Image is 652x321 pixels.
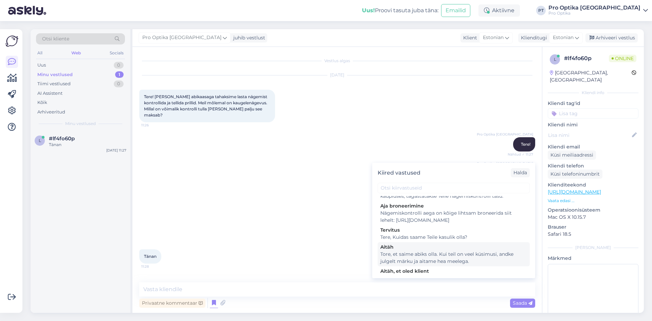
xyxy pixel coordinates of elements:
span: Saada [513,300,532,306]
div: [DATE] 11:27 [106,148,126,153]
div: Privaatne kommentaar [139,299,205,308]
div: Socials [108,49,125,57]
div: 0 [114,62,124,69]
span: Pro Optika [GEOGRAPHIC_DATA] [142,34,221,41]
input: Lisa tag [548,108,638,119]
div: Pro Optika [GEOGRAPHIC_DATA] [548,5,640,11]
div: Tore, et saime abiks olla ja aitäh, et olete meie klient! [380,275,527,282]
span: 11:28 [141,264,167,269]
div: Aja broneerimine [380,202,527,210]
p: Kliendi telefon [548,162,638,170]
p: Märkmed [548,255,638,262]
div: Minu vestlused [37,71,73,78]
b: Uus! [362,7,375,14]
div: Arhiveeri vestlus [585,33,638,42]
input: Otsi kiirvastuseid [378,183,530,193]
div: juhib vestlust [231,34,265,41]
div: Kõik [37,99,47,106]
span: Estonian [553,34,574,41]
div: [PERSON_NAME] [548,245,638,251]
div: 0 [114,81,124,87]
div: Halda [511,168,530,177]
p: Operatsioonisüsteem [548,207,638,214]
p: Kliendi nimi [548,121,638,128]
div: 1 [115,71,124,78]
div: Aitäh [380,244,527,251]
div: Tänan [49,142,126,148]
span: Nähtud ✓ 11:27 [508,152,533,157]
div: All [36,49,44,57]
div: Proovi tasuta juba täna: [362,6,438,15]
div: # lf4fo60p [564,54,609,63]
span: Tere! [PERSON_NAME] abikaasaga tahaksime lasta nägemist kontrollida ja tellida prillid. Meil mõle... [144,94,268,118]
a: Pro Optika [GEOGRAPHIC_DATA]Pro Optika [548,5,648,16]
a: [URL][DOMAIN_NAME] [548,189,601,195]
input: Lisa nimi [548,131,631,139]
p: Kliendi email [548,143,638,150]
div: Küsi meiliaadressi [548,150,596,160]
p: Klienditeekond [548,181,638,189]
div: Nägemiskontrolli aega on kõige lihtsam broneerida siit lehelt: [URL][DOMAIN_NAME] [380,210,527,224]
span: Pro Optika [GEOGRAPHIC_DATA] [477,132,533,137]
div: Vestlus algas [139,58,535,64]
span: Tänan [144,254,157,259]
div: Aktiivne [478,4,520,17]
div: Küsi telefoninumbrit [548,170,602,179]
img: Askly Logo [5,35,18,48]
span: 11:26 [141,123,167,128]
span: #lf4fo60p [49,136,75,142]
div: Tere, Kuidas saame Teile kasulik olla? [380,234,527,241]
span: Minu vestlused [65,121,96,127]
p: Kliendi tag'id [548,100,638,107]
div: [GEOGRAPHIC_DATA], [GEOGRAPHIC_DATA] [550,69,632,84]
span: l [554,57,556,62]
div: Pro Optika [548,11,640,16]
button: Emailid [441,4,470,17]
span: Otsi kliente [42,35,69,42]
p: Safari 18.5 [548,231,638,238]
div: PT [536,6,546,15]
div: Tiimi vestlused [37,81,71,87]
div: Tervitus [380,227,527,234]
div: Web [70,49,82,57]
span: Estonian [483,34,504,41]
div: Arhiveeritud [37,109,65,115]
div: Kliendi info [548,90,638,96]
span: l [39,138,41,143]
div: Uus [37,62,46,69]
div: Klienditugi [518,34,547,41]
span: Pro Optika [GEOGRAPHIC_DATA] [477,161,533,166]
p: Vaata edasi ... [548,198,638,204]
p: Mac OS X 10.15.7 [548,214,638,221]
div: [DATE] [139,72,535,78]
div: Aitäh, et oled klient [380,268,527,275]
span: Tere! [521,142,530,147]
div: Klient [460,34,477,41]
div: AI Assistent [37,90,62,97]
div: Kiired vastused [378,169,420,177]
span: Online [609,55,636,62]
div: Tore, et saime abiks olla. Kui teil on veel küsimusi, andke julgelt märku ja aitame hea meelega. [380,251,527,265]
p: Brauser [548,224,638,231]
